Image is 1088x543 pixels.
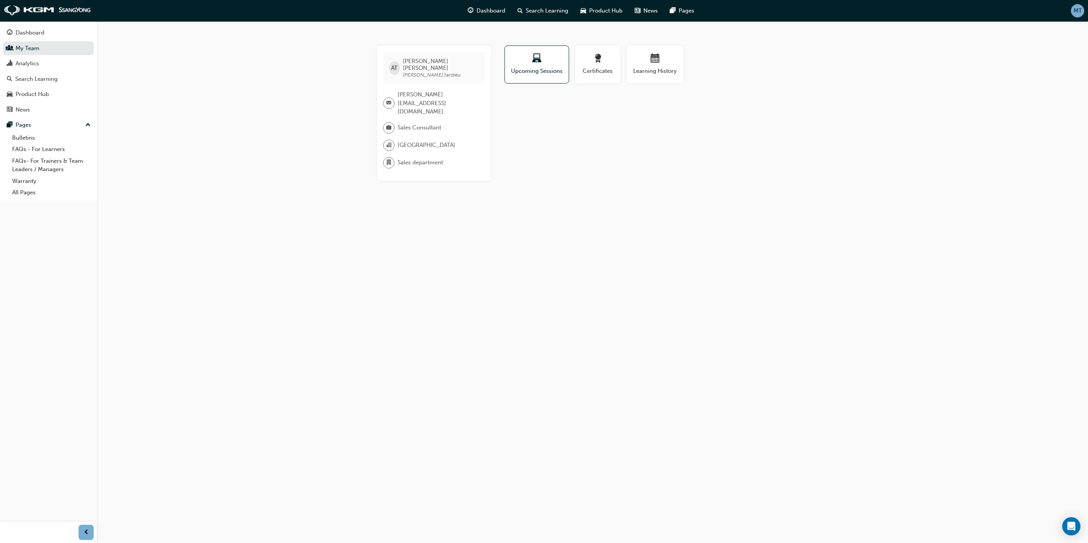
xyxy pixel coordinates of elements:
[3,87,94,101] a: Product Hub
[398,158,443,167] span: Sales department
[635,6,640,16] span: news-icon
[9,132,94,144] a: Bulletins
[526,6,568,15] span: Search Learning
[9,175,94,187] a: Warranty
[16,105,30,114] div: News
[3,103,94,117] a: News
[505,46,569,83] button: Upcoming Sessions
[3,41,94,55] a: My Team
[403,58,478,71] span: [PERSON_NAME] [PERSON_NAME]
[398,90,479,116] span: [PERSON_NAME][EMAIL_ADDRESS][DOMAIN_NAME]
[386,98,391,108] span: email-icon
[7,45,13,52] span: people-icon
[581,67,615,76] span: Certificates
[517,6,523,16] span: search-icon
[85,120,91,130] span: up-icon
[511,3,574,19] a: search-iconSearch Learning
[9,155,94,175] a: FAQs- For Trainers & Team Leaders / Managers
[391,64,398,72] span: AT
[632,67,678,76] span: Learning History
[468,6,473,16] span: guage-icon
[575,46,621,83] button: Certificates
[3,118,94,132] button: Pages
[16,90,49,99] div: Product Hub
[16,59,39,68] div: Analytics
[589,6,623,15] span: Product Hub
[386,158,391,168] span: department-icon
[7,91,13,98] span: car-icon
[7,30,13,36] span: guage-icon
[1074,6,1082,15] span: MT
[651,54,660,64] span: calendar-icon
[398,123,441,132] span: Sales Consultant
[629,3,664,19] a: news-iconNews
[403,72,461,78] span: [PERSON_NAME].tardieu
[3,72,94,86] a: Search Learning
[7,122,13,129] span: pages-icon
[4,5,91,16] img: kgm
[386,140,391,150] span: organisation-icon
[83,528,89,537] span: prev-icon
[670,6,676,16] span: pages-icon
[386,123,391,133] span: briefcase-icon
[574,3,629,19] a: car-iconProduct Hub
[398,141,455,150] span: [GEOGRAPHIC_DATA]
[476,6,505,15] span: Dashboard
[7,107,13,113] span: news-icon
[593,54,602,64] span: award-icon
[7,60,13,67] span: chart-icon
[532,54,541,64] span: laptop-icon
[3,26,94,40] a: Dashboard
[462,3,511,19] a: guage-iconDashboard
[9,143,94,155] a: FAQs - For Learners
[3,57,94,71] a: Analytics
[1062,517,1080,535] div: Open Intercom Messenger
[15,75,58,83] div: Search Learning
[627,46,684,83] button: Learning History
[643,6,658,15] span: News
[9,187,94,198] a: All Pages
[580,6,586,16] span: car-icon
[16,121,31,129] div: Pages
[664,3,700,19] a: pages-iconPages
[679,6,694,15] span: Pages
[16,28,44,37] div: Dashboard
[1071,4,1084,17] button: MT
[7,76,12,83] span: search-icon
[3,24,94,118] button: DashboardMy TeamAnalyticsSearch LearningProduct HubNews
[511,67,563,76] span: Upcoming Sessions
